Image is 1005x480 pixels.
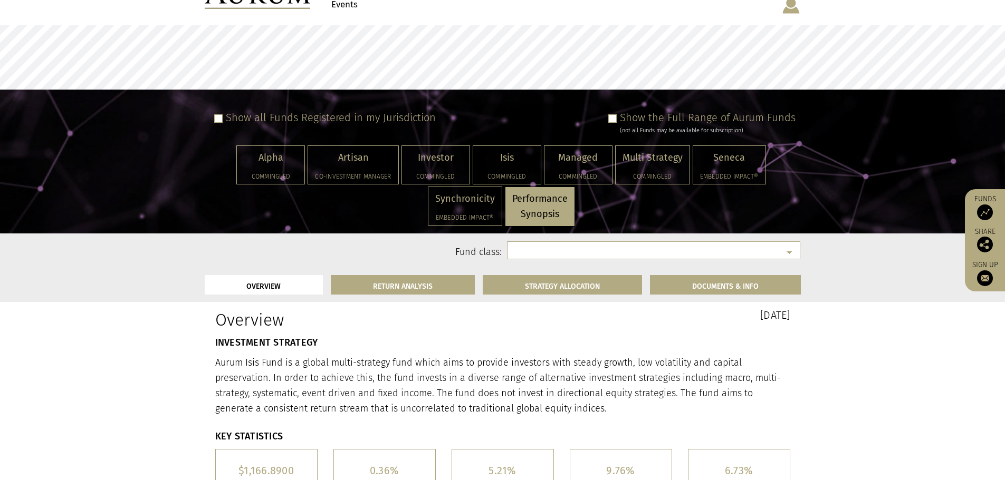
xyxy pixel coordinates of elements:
img: Share this post [977,237,993,252]
a: Funds [970,194,1000,220]
a: Sign up [970,260,1000,286]
a: RETURN ANALYSIS [331,275,475,295]
p: Alpha [244,150,298,165]
h5: Commingled [551,173,605,180]
a: STRATEGY ALLOCATION [483,275,642,295]
h5: $1,166.8900 [224,465,309,476]
h5: Commingled [409,173,463,180]
h5: Co-investment Manager [315,173,391,180]
h5: Embedded Impact® [700,173,759,180]
p: Multi Strategy [623,150,683,165]
img: Sign up to our newsletter [977,270,993,286]
h1: Overview [215,310,495,330]
h5: 0.36% [342,465,427,476]
h5: Commingled [244,173,298,180]
label: Show all Funds Registered in my Jurisdiction [226,111,436,124]
a: DOCUMENTS & INFO [650,275,801,295]
h5: Embedded Impact® [435,214,495,221]
p: Synchronicity [435,191,495,207]
h5: 5.21% [460,465,545,476]
h5: 6.73% [696,465,782,476]
p: Managed [551,150,605,165]
p: Investor [409,150,463,165]
label: Show the Full Range of Aurum Funds [620,111,796,124]
img: Access Funds [977,204,993,220]
h5: 9.76% [578,465,664,476]
p: Seneca [700,150,759,165]
div: Share [970,228,1000,252]
p: Isis [480,150,534,165]
h5: Commingled [480,173,534,180]
label: Fund class: [307,246,502,259]
p: Aurum Isis Fund is a global multi-strategy fund which aims to provide investors with steady growt... [215,355,790,416]
h3: [DATE] [511,310,790,320]
p: Artisan [315,150,391,165]
h5: Commingled [623,173,683,180]
div: (not all Funds may be available for subscription) [620,126,796,135]
strong: INVESTMENT STRATEGY [215,337,318,348]
p: Performance Synopsis [512,191,568,222]
strong: KEY STATISTICS [215,430,283,442]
